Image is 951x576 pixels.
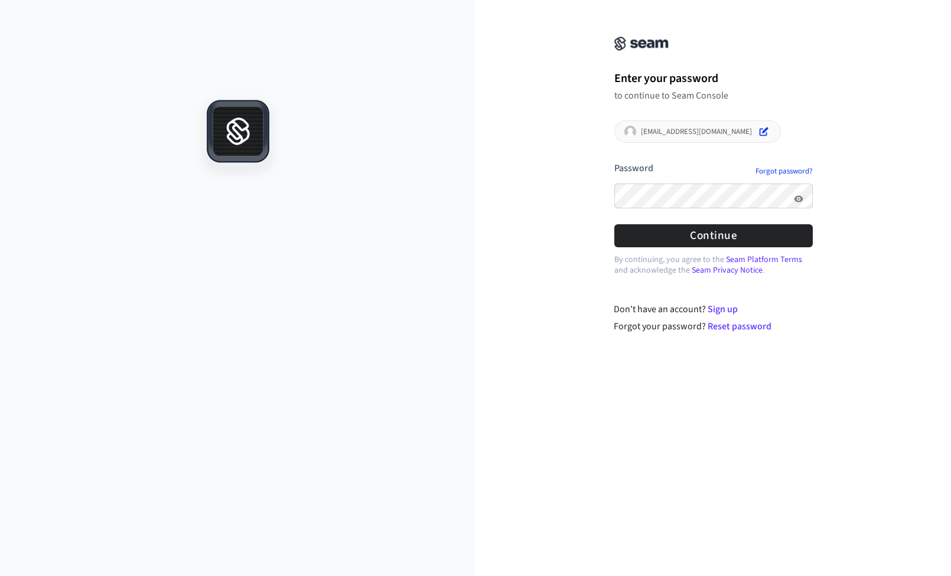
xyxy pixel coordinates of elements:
[641,127,752,136] p: [EMAIL_ADDRESS][DOMAIN_NAME]
[708,320,771,333] a: Reset password
[614,37,669,51] img: Seam Console
[792,192,806,206] button: Show password
[614,302,813,316] div: Don't have an account?
[755,166,813,176] a: Forgot password?
[614,319,813,333] div: Forgot your password?
[726,254,802,266] a: Seam Platform Terms
[614,70,813,87] h1: Enter your password
[614,90,813,102] p: to continue to Seam Console
[614,224,813,247] button: Continue
[614,254,813,276] p: By continuing, you agree to the and acknowledge the .
[614,162,653,175] label: Password
[708,303,738,316] a: Sign up
[692,264,763,276] a: Seam Privacy Notice
[757,125,771,139] button: Edit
